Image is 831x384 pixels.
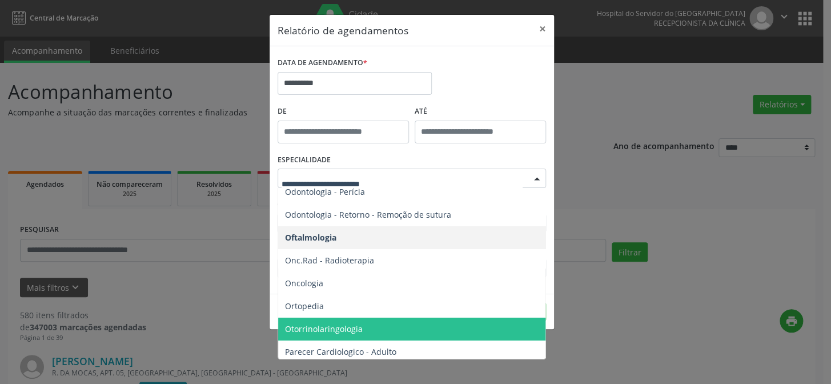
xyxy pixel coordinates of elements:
[285,209,451,220] span: Odontologia - Retorno - Remoção de sutura
[285,346,396,357] span: Parecer Cardiologico - Adulto
[285,255,374,266] span: Onc.Rad - Radioterapia
[285,232,336,243] span: Oftalmologia
[278,151,331,169] label: ESPECIALIDADE
[531,15,554,43] button: Close
[278,103,409,121] label: De
[415,103,546,121] label: ATÉ
[285,278,323,289] span: Oncologia
[278,23,408,38] h5: Relatório de agendamentos
[285,323,363,334] span: Otorrinolaringologia
[278,54,367,72] label: DATA DE AGENDAMENTO
[285,301,324,311] span: Ortopedia
[285,186,365,197] span: Odontologia - Perícia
